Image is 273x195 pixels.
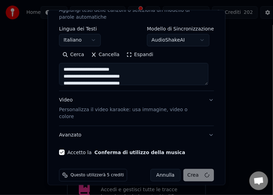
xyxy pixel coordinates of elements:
p: Aggiungi testi delle canzoni o seleziona un modello di parole automatiche [59,7,203,21]
button: VideoPersonalizza il video karaoke: usa immagine, video o colore [59,91,214,126]
label: Modello di Sincronizzazione [147,26,214,31]
span: Questo utilizzerà 5 crediti [71,172,124,178]
button: Accetto la [94,150,185,155]
label: Accetto la [67,150,185,155]
label: Lingua dei Testi [59,26,101,31]
div: TestiAggiungi testi delle canzoni o seleziona un modello di parole automatiche [59,26,214,91]
button: Annulla [150,169,181,181]
button: Cancella [88,49,123,60]
p: Personalizza il video karaoke: usa immagine, video o colore [59,106,203,120]
button: Cerca [59,49,88,60]
button: Espandi [123,49,157,60]
div: Video [59,97,203,120]
button: Avanzato [59,126,214,144]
